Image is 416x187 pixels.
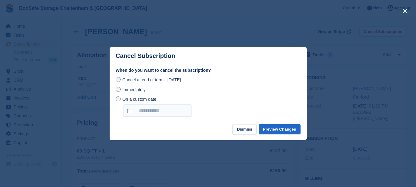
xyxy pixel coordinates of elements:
label: When do you want to cancel the subscription? [116,67,301,74]
button: close [400,6,410,16]
button: Dismiss [232,124,256,134]
input: On a custom date [123,104,192,117]
span: Cancel at end of term - [DATE] [122,77,181,82]
p: Cancel Subscription [116,52,175,59]
input: Immediately [116,87,121,92]
input: Cancel at end of term - [DATE] [116,77,121,82]
span: Immediately [122,87,145,92]
span: On a custom date [122,97,156,102]
input: On a custom date [116,96,121,101]
button: Preview Changes [259,124,301,134]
